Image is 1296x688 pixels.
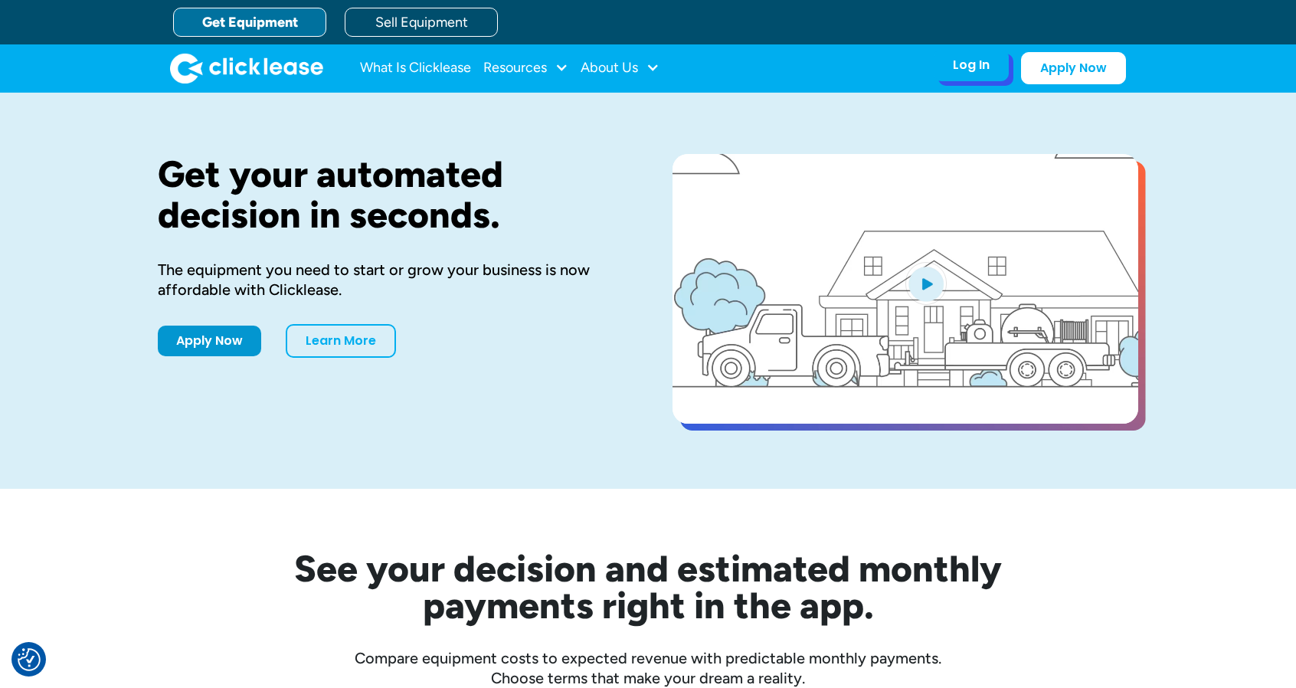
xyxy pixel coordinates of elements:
[345,8,498,37] a: Sell Equipment
[158,154,623,235] h1: Get your automated decision in seconds.
[158,260,623,300] div: The equipment you need to start or grow your business is now affordable with Clicklease.
[953,57,990,73] div: Log In
[360,53,471,84] a: What Is Clicklease
[673,154,1138,424] a: open lightbox
[18,648,41,671] img: Revisit consent button
[483,53,568,84] div: Resources
[219,550,1077,624] h2: See your decision and estimated monthly payments right in the app.
[18,648,41,671] button: Consent Preferences
[170,53,323,84] img: Clicklease logo
[158,326,261,356] a: Apply Now
[170,53,323,84] a: home
[286,324,396,358] a: Learn More
[173,8,326,37] a: Get Equipment
[905,262,947,305] img: Blue play button logo on a light blue circular background
[1021,52,1126,84] a: Apply Now
[158,648,1138,688] div: Compare equipment costs to expected revenue with predictable monthly payments. Choose terms that ...
[581,53,659,84] div: About Us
